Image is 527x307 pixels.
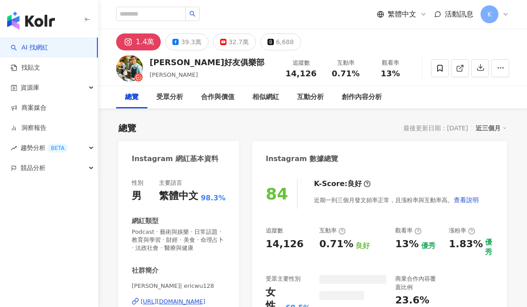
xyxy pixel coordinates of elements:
[266,185,288,203] div: 84
[332,69,360,78] span: 0.71%
[395,227,422,235] div: 觀看率
[319,227,346,235] div: 互動率
[118,122,136,134] div: 總覽
[266,154,338,164] div: Instagram 數據總覽
[11,104,46,112] a: 商案媒合
[284,58,318,67] div: 追蹤數
[314,191,479,209] div: 近期一到三個月發文頻率正常，且漲粉率與互動率高。
[485,237,494,257] div: 優秀
[11,145,17,151] span: rise
[11,63,40,72] a: 找貼文
[132,266,159,275] div: 社群簡介
[136,36,154,48] div: 1.4萬
[21,138,68,158] span: 趨勢分析
[150,71,198,78] span: [PERSON_NAME]
[403,124,468,132] div: 最後更新日期：[DATE]
[132,189,142,203] div: 男
[476,122,507,134] div: 近三個月
[201,92,234,103] div: 合作與價值
[329,58,363,67] div: 互動率
[165,33,208,50] button: 39.3萬
[453,191,479,209] button: 查看說明
[347,179,362,189] div: 良好
[285,69,316,78] span: 14,126
[395,237,419,251] div: 13%
[373,58,407,67] div: 觀看率
[276,36,294,48] div: 6,688
[159,189,198,203] div: 繁體中文
[156,92,183,103] div: 受眾分析
[132,179,143,187] div: 性別
[132,282,226,290] span: [PERSON_NAME]| ericwu128
[116,55,143,82] img: KOL Avatar
[356,241,370,251] div: 良好
[132,216,159,226] div: 網紅類型
[132,228,226,253] span: Podcast · 藝術與娛樂 · 日常話題 · 教育與學習 · 財經 · 美食 · 命理占卜 · 法政社會 · 醫療與健康
[266,227,283,235] div: 追蹤數
[11,43,48,52] a: searchAI 找網紅
[297,92,324,103] div: 互動分析
[21,78,39,98] span: 資源庫
[381,69,400,78] span: 13%
[7,12,55,29] img: logo
[159,179,182,187] div: 主要語言
[132,154,218,164] div: Instagram 網紅基本資料
[47,144,68,153] div: BETA
[342,92,382,103] div: 創作內容分析
[132,298,226,306] a: [URL][DOMAIN_NAME]
[116,33,161,50] button: 1.4萬
[150,57,264,68] div: [PERSON_NAME]好友俱樂部
[181,36,201,48] div: 39.3萬
[395,275,440,291] div: 商業合作內容覆蓋比例
[266,275,301,283] div: 受眾主要性別
[421,241,435,251] div: 優秀
[21,158,46,178] span: 競品分析
[388,9,416,19] span: 繁體中文
[189,11,196,17] span: search
[319,237,353,251] div: 0.71%
[125,92,138,103] div: 總覽
[229,36,249,48] div: 32.7萬
[449,237,483,251] div: 1.83%
[454,196,479,203] span: 查看說明
[314,179,371,189] div: K-Score :
[487,9,491,19] span: K
[266,237,304,251] div: 14,126
[201,193,226,203] span: 98.3%
[445,10,473,18] span: 活動訊息
[260,33,301,50] button: 6,688
[213,33,256,50] button: 32.7萬
[11,124,46,133] a: 洞察報告
[141,298,205,306] div: [URL][DOMAIN_NAME]
[449,227,475,235] div: 漲粉率
[252,92,279,103] div: 相似網紅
